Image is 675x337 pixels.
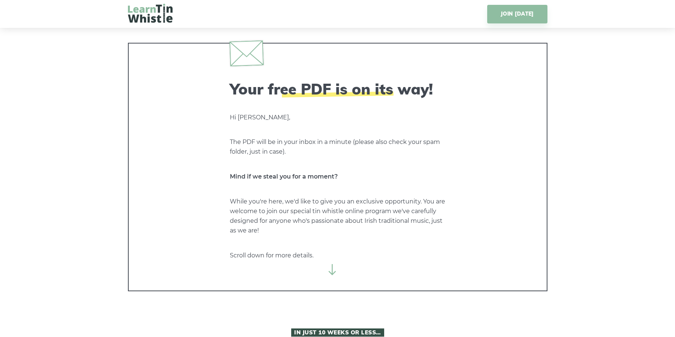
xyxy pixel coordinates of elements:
img: envelope.svg [229,40,263,66]
p: Scroll down for more details. [230,251,446,260]
strong: Mind if we steal you for a moment? [230,173,338,180]
p: While you're here, we'd like to give you an exclusive opportunity. You are welcome to join our sp... [230,197,446,235]
a: JOIN [DATE] [487,5,547,23]
img: LearnTinWhistle.com [128,4,173,23]
p: Hi [PERSON_NAME], [230,113,446,122]
h2: Your free PDF is on its way! [230,80,446,98]
p: The PDF will be in your inbox in a minute (please also check your spam folder, just in case). [230,137,446,157]
span: In Just 10 Weeks or Less… [291,328,384,337]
